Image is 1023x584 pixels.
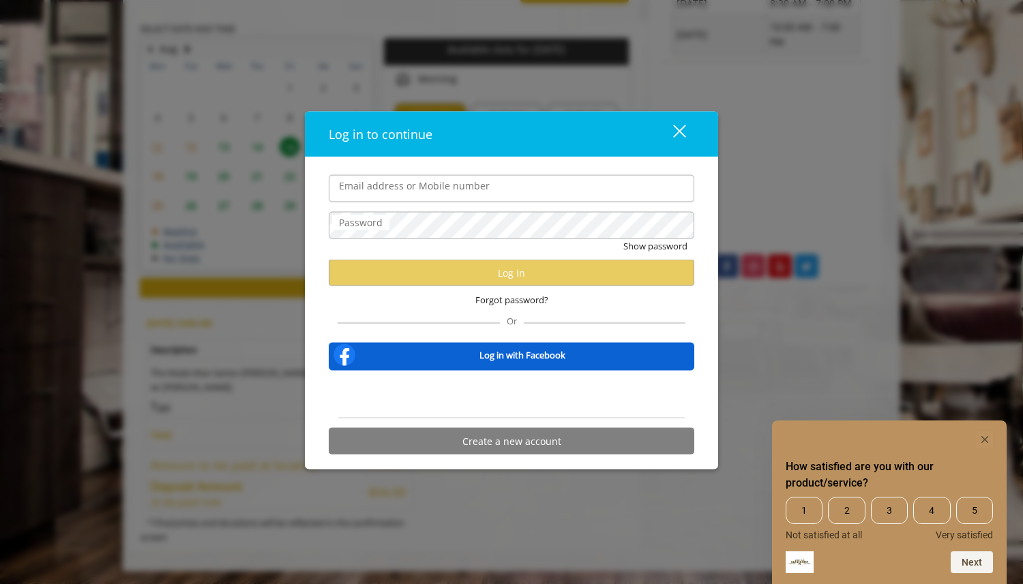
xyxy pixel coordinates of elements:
label: Email address or Mobile number [332,178,496,193]
span: Forgot password? [475,293,548,307]
button: Show password [623,239,687,253]
div: How satisfied are you with our product/service? Select an option from 1 to 5, with 1 being Not sa... [786,431,993,573]
button: Hide survey [977,431,993,448]
img: facebook-logo [331,341,358,369]
input: Email address or Mobile number [329,174,694,202]
label: Password [332,215,389,230]
span: 2 [828,497,865,524]
div: How satisfied are you with our product/service? Select an option from 1 to 5, with 1 being Not sa... [786,497,993,540]
span: Very satisfied [936,529,993,540]
span: Or [500,315,524,327]
span: Not satisfied at all [786,529,862,540]
span: 5 [956,497,993,524]
span: 3 [871,497,908,524]
button: close dialog [648,120,694,148]
iframe: Sign in with Google Button [434,380,589,410]
button: Log in [329,260,694,286]
button: Next question [951,551,993,573]
b: Log in with Facebook [479,348,565,362]
input: Password [329,211,694,239]
span: Log in to continue [329,125,432,142]
div: close dialog [657,123,685,144]
button: Create a new account [329,428,694,455]
h2: How satisfied are you with our product/service? Select an option from 1 to 5, with 1 being Not sa... [786,459,993,491]
span: 1 [786,497,822,524]
span: 4 [913,497,950,524]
